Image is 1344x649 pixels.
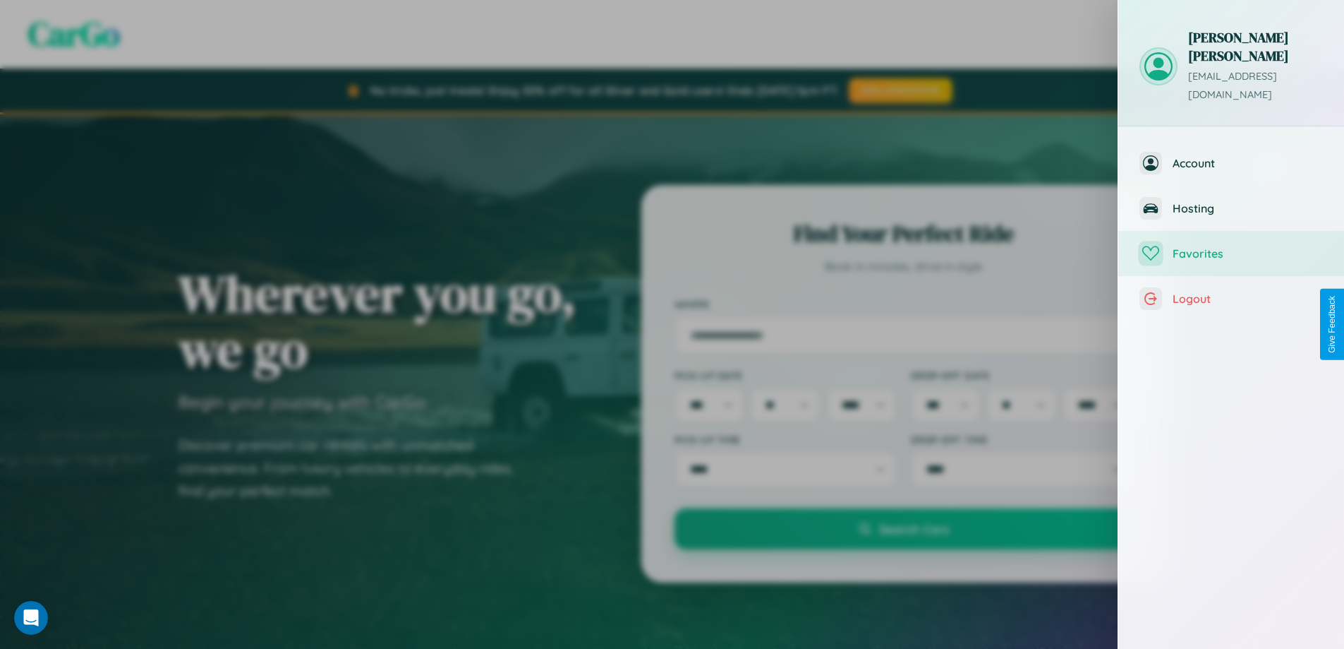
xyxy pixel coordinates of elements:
[14,601,48,635] iframe: Intercom live chat
[1327,296,1337,353] div: Give Feedback
[1118,186,1344,231] button: Hosting
[1118,141,1344,186] button: Account
[1173,156,1323,170] span: Account
[1188,68,1323,105] p: [EMAIL_ADDRESS][DOMAIN_NAME]
[1118,231,1344,276] button: Favorites
[1118,276,1344,321] button: Logout
[1173,246,1323,261] span: Favorites
[1173,292,1323,306] span: Logout
[1188,28,1323,65] h3: [PERSON_NAME] [PERSON_NAME]
[1173,201,1323,215] span: Hosting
